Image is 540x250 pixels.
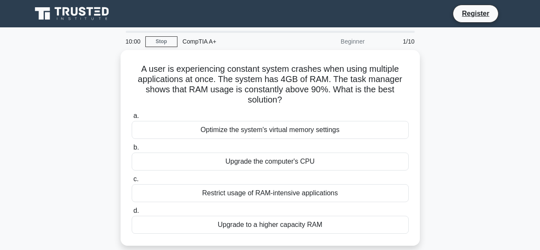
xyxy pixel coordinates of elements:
[457,8,494,19] a: Register
[295,33,370,50] div: Beginner
[132,121,409,139] div: Optimize the system's virtual memory settings
[131,64,410,106] h5: A user is experiencing constant system crashes when using multiple applications at once. The syst...
[145,36,177,47] a: Stop
[133,144,139,151] span: b.
[133,112,139,119] span: a.
[133,175,139,182] span: c.
[132,184,409,202] div: Restrict usage of RAM-intensive applications
[133,207,139,214] span: d.
[132,216,409,234] div: Upgrade to a higher capacity RAM
[177,33,295,50] div: CompTIA A+
[121,33,145,50] div: 10:00
[370,33,420,50] div: 1/10
[132,153,409,171] div: Upgrade the computer's CPU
